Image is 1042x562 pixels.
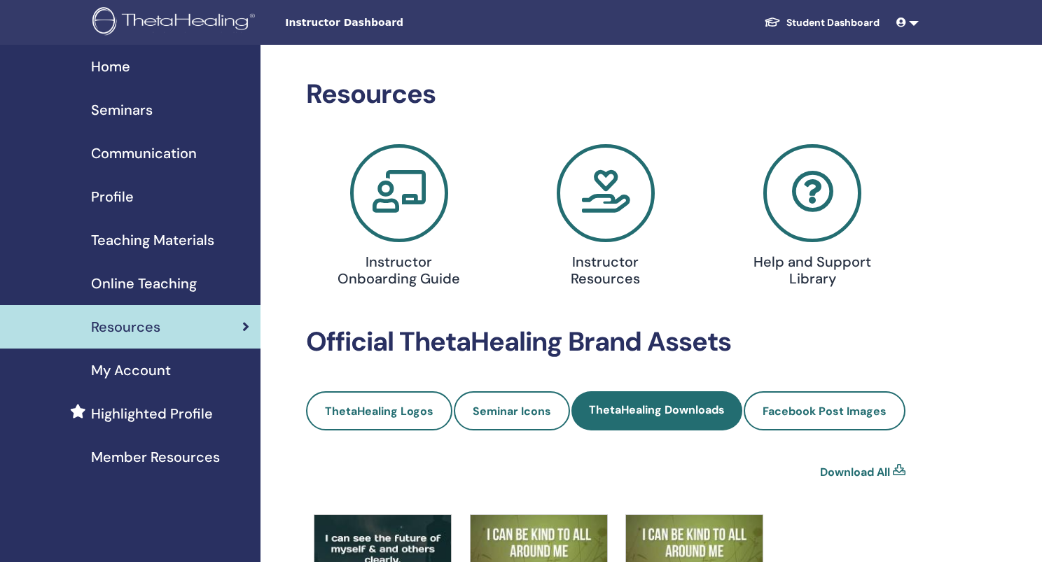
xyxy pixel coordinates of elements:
[306,326,905,358] h2: Official ThetaHealing Brand Assets
[91,186,134,207] span: Profile
[746,253,879,287] h4: Help and Support Library
[91,316,160,337] span: Resources
[571,391,742,430] a: ThetaHealing Downloads
[325,404,433,419] span: ThetaHealing Logos
[304,144,494,293] a: Instructor Onboarding Guide
[820,464,890,481] a: Download All
[333,253,466,287] h4: Instructor Onboarding Guide
[763,404,887,419] span: Facebook Post Images
[92,7,260,38] img: logo.png
[753,10,891,36] a: Student Dashboard
[306,391,452,430] a: ThetaHealing Logos
[744,391,905,430] a: Facebook Post Images
[91,230,214,251] span: Teaching Materials
[91,99,153,120] span: Seminars
[91,273,197,294] span: Online Teaching
[589,402,725,417] span: ThetaHealing Downloads
[454,391,570,430] a: Seminar Icons
[285,15,495,30] span: Instructor Dashboard
[539,253,672,287] h4: Instructor Resources
[91,360,171,381] span: My Account
[91,447,220,468] span: Member Resources
[473,404,551,419] span: Seminar Icons
[510,144,700,293] a: Instructor Resources
[306,78,905,111] h2: Resources
[764,16,781,28] img: graduation-cap-white.svg
[91,403,213,424] span: Highlighted Profile
[91,56,130,77] span: Home
[91,143,197,164] span: Communication
[718,144,908,293] a: Help and Support Library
